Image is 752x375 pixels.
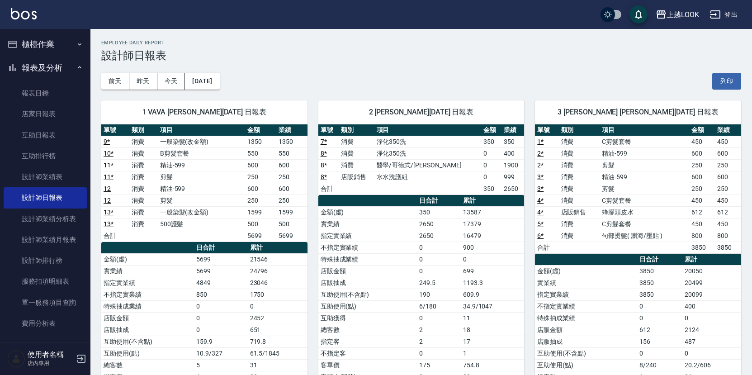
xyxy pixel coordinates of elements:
[637,359,682,371] td: 8/240
[559,230,600,242] td: 消費
[339,171,374,183] td: 店販銷售
[101,300,194,312] td: 特殊抽成業績
[245,183,276,195] td: 600
[318,336,417,347] td: 指定客
[276,206,307,218] td: 1599
[481,171,501,183] td: 0
[481,124,501,136] th: 金額
[652,5,703,24] button: 上越LOOK
[329,108,514,117] span: 2 [PERSON_NAME][DATE] 日報表
[689,124,715,136] th: 金額
[535,359,637,371] td: 互助使用(點)
[28,359,74,367] p: 店內專用
[461,206,525,218] td: 13587
[318,289,417,300] td: 互助使用(不含點)
[715,230,741,242] td: 800
[101,359,194,371] td: 總客數
[248,324,307,336] td: 651
[245,218,276,230] td: 500
[101,253,194,265] td: 金額(虛)
[637,336,682,347] td: 156
[318,277,417,289] td: 店販抽成
[461,230,525,242] td: 16479
[4,271,87,292] a: 服務扣項明細表
[245,195,276,206] td: 250
[101,312,194,324] td: 店販金額
[374,136,482,147] td: 淨化350洗
[559,195,600,206] td: 消費
[417,324,460,336] td: 2
[417,195,460,207] th: 日合計
[194,347,247,359] td: 10.9/327
[248,359,307,371] td: 31
[245,159,276,171] td: 600
[417,218,460,230] td: 2650
[461,253,525,265] td: 0
[559,159,600,171] td: 消費
[667,9,699,20] div: 上越LOOK
[559,124,600,136] th: 類別
[535,289,637,300] td: 指定實業績
[248,312,307,324] td: 2452
[461,218,525,230] td: 17379
[682,254,741,266] th: 累計
[318,253,417,265] td: 特殊抽成業績
[715,171,741,183] td: 600
[194,289,247,300] td: 850
[101,49,741,62] h3: 設計師日報表
[682,300,741,312] td: 400
[535,242,558,253] td: 合計
[535,336,637,347] td: 店販抽成
[245,147,276,159] td: 550
[637,265,682,277] td: 3850
[559,147,600,159] td: 消費
[461,324,525,336] td: 18
[245,171,276,183] td: 250
[461,347,525,359] td: 1
[481,159,501,171] td: 0
[715,136,741,147] td: 450
[318,324,417,336] td: 總客數
[461,277,525,289] td: 1193.3
[535,300,637,312] td: 不指定實業績
[318,230,417,242] td: 指定實業績
[535,124,558,136] th: 單號
[157,73,185,90] button: 今天
[158,147,245,159] td: B剪髮套餐
[689,183,715,195] td: 250
[559,218,600,230] td: 消費
[600,230,689,242] td: 句部燙髮( 瀏海/壓貼 )
[194,324,247,336] td: 0
[715,124,741,136] th: 業績
[276,171,307,183] td: 250
[417,242,460,253] td: 0
[501,183,524,195] td: 2650
[194,359,247,371] td: 5
[158,183,245,195] td: 精油-599
[689,242,715,253] td: 3850
[101,40,741,46] h2: Employee Daily Report
[276,136,307,147] td: 1350
[637,300,682,312] td: 0
[276,218,307,230] td: 500
[682,277,741,289] td: 20499
[461,195,525,207] th: 累計
[101,265,194,277] td: 實業績
[481,136,501,147] td: 350
[101,124,129,136] th: 單號
[600,206,689,218] td: 蜂膠頭皮水
[417,347,460,359] td: 0
[318,265,417,277] td: 店販金額
[715,159,741,171] td: 250
[682,312,741,324] td: 0
[600,124,689,136] th: 項目
[629,5,648,24] button: save
[417,253,460,265] td: 0
[689,171,715,183] td: 600
[194,253,247,265] td: 5699
[101,230,129,242] td: 合計
[318,312,417,324] td: 互助獲得
[248,300,307,312] td: 0
[104,185,111,192] a: 12
[129,159,157,171] td: 消費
